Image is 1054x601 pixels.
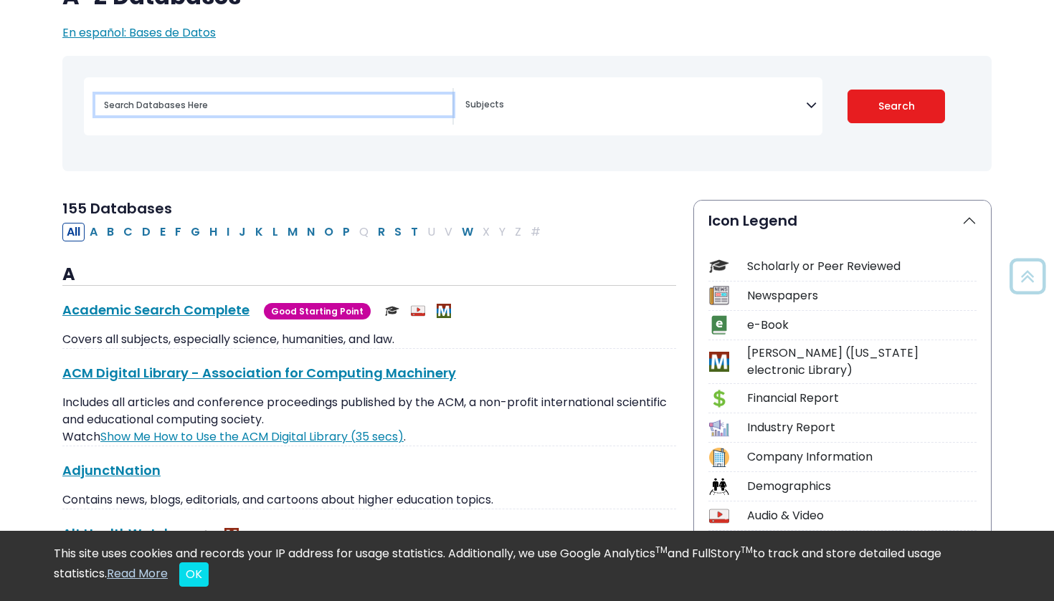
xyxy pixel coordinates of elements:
button: Filter Results T [407,223,422,241]
span: Good Starting Point [264,303,371,319]
div: Financial Report [747,390,977,407]
div: e-Book [747,317,977,334]
button: Filter Results H [205,223,222,241]
img: Icon Industry Report [709,418,728,438]
button: Filter Results L [268,223,283,241]
div: Demographics [747,478,977,495]
button: Filter Results P [338,223,354,241]
img: Scholarly or Peer Reviewed [199,528,213,542]
a: AdjunctNation [62,461,161,479]
a: ACM Digital Library - Association for Computing Machinery [62,364,456,382]
button: Filter Results K [251,223,267,241]
button: Filter Results R [374,223,389,241]
img: Icon Company Information [709,448,728,467]
div: Scholarly or Peer Reviewed [747,258,977,275]
sup: TM [655,544,668,556]
img: Icon e-Book [709,315,728,335]
button: Filter Results E [156,223,170,241]
p: Includes all articles and conference proceedings published by the ACM, a non-profit international... [62,394,676,446]
button: Filter Results O [320,223,338,241]
button: Filter Results M [283,223,302,241]
nav: Search filters [62,56,992,171]
button: Filter Results S [390,223,406,241]
button: Filter Results J [234,223,250,241]
img: Icon MeL (Michigan electronic Library) [709,352,728,371]
img: Icon Newspapers [709,286,728,305]
img: Icon Financial Report [709,389,728,408]
button: Icon Legend [694,201,991,241]
div: [PERSON_NAME] ([US_STATE] electronic Library) [747,345,977,379]
sup: TM [741,544,753,556]
textarea: Search [465,100,806,112]
p: Covers all subjects, especially science, humanities, and law. [62,331,676,348]
input: Search database by title or keyword [95,95,452,115]
img: Icon Audio & Video [709,506,728,526]
div: Alpha-list to filter by first letter of database name [62,223,546,239]
a: Link opens in new window [100,428,404,445]
div: This site uses cookies and records your IP address for usage statistics. Additionally, we use Goo... [54,545,1000,587]
img: MeL (Michigan electronic Library) [224,528,239,542]
button: Filter Results B [103,223,118,241]
div: Audio & Video [747,507,977,524]
img: Audio & Video [411,304,425,318]
button: Filter Results C [119,223,137,241]
button: Submit for Search Results [848,90,946,123]
a: Read More [107,565,168,582]
a: Alt HealthWatch [62,524,173,542]
a: Academic Search Complete [62,301,250,319]
button: Filter Results F [171,223,186,241]
button: All [62,223,85,241]
img: Scholarly or Peer Reviewed [385,304,399,318]
img: MeL (Michigan electronic Library) [437,304,451,318]
img: Icon Demographics [709,477,728,496]
a: Back to Top [1005,264,1050,288]
button: Filter Results W [457,223,478,241]
button: Filter Results A [85,223,102,241]
button: Filter Results I [222,223,234,241]
button: Filter Results N [303,223,319,241]
a: En español: Bases de Datos [62,24,216,41]
div: Industry Report [747,419,977,436]
div: Company Information [747,448,977,466]
p: Contains news, blogs, editorials, and cartoons about higher education topics. [62,491,676,509]
span: 155 Databases [62,198,172,218]
h3: A [62,264,676,286]
button: Filter Results D [138,223,155,241]
button: Filter Results G [186,223,204,241]
img: Icon Scholarly or Peer Reviewed [709,256,728,276]
button: Close [179,562,209,587]
div: Newspapers [747,287,977,304]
